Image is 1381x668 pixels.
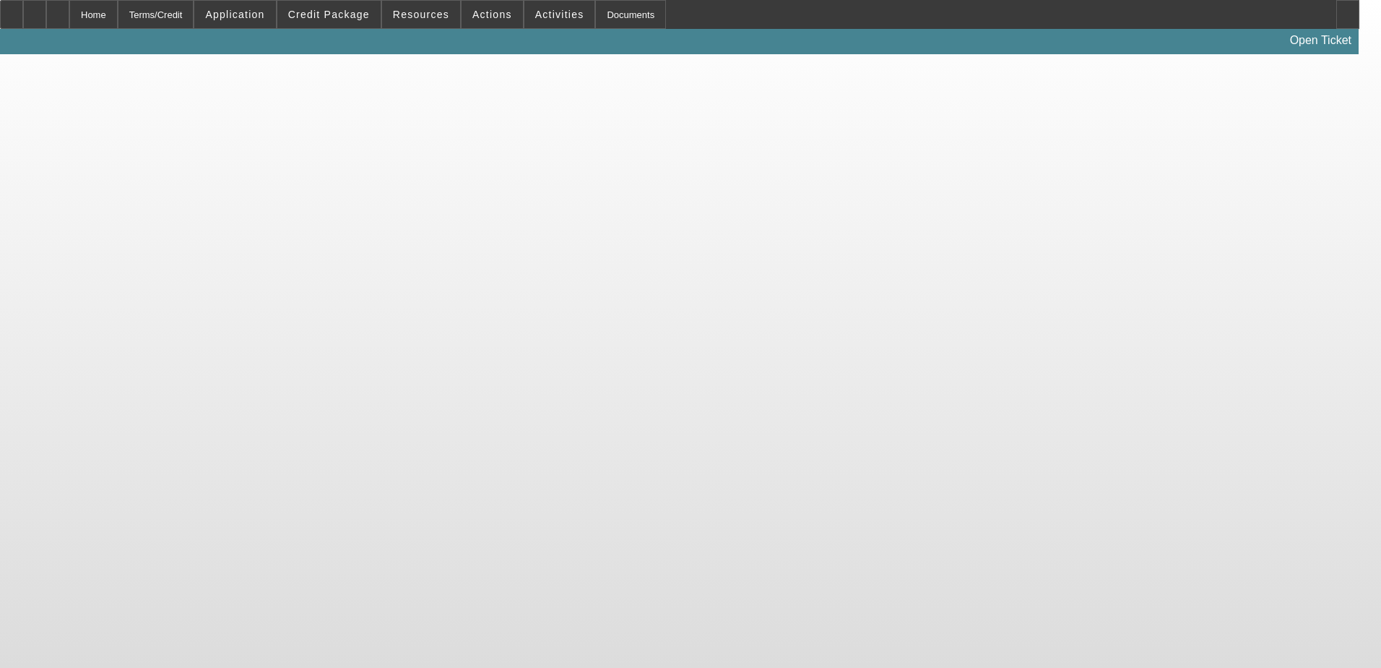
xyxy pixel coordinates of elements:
button: Credit Package [277,1,381,28]
span: Activities [535,9,584,20]
a: Open Ticket [1284,28,1357,53]
button: Resources [382,1,460,28]
button: Actions [462,1,523,28]
span: Application [205,9,264,20]
span: Resources [393,9,449,20]
button: Activities [524,1,595,28]
span: Actions [472,9,512,20]
span: Credit Package [288,9,370,20]
button: Application [194,1,275,28]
